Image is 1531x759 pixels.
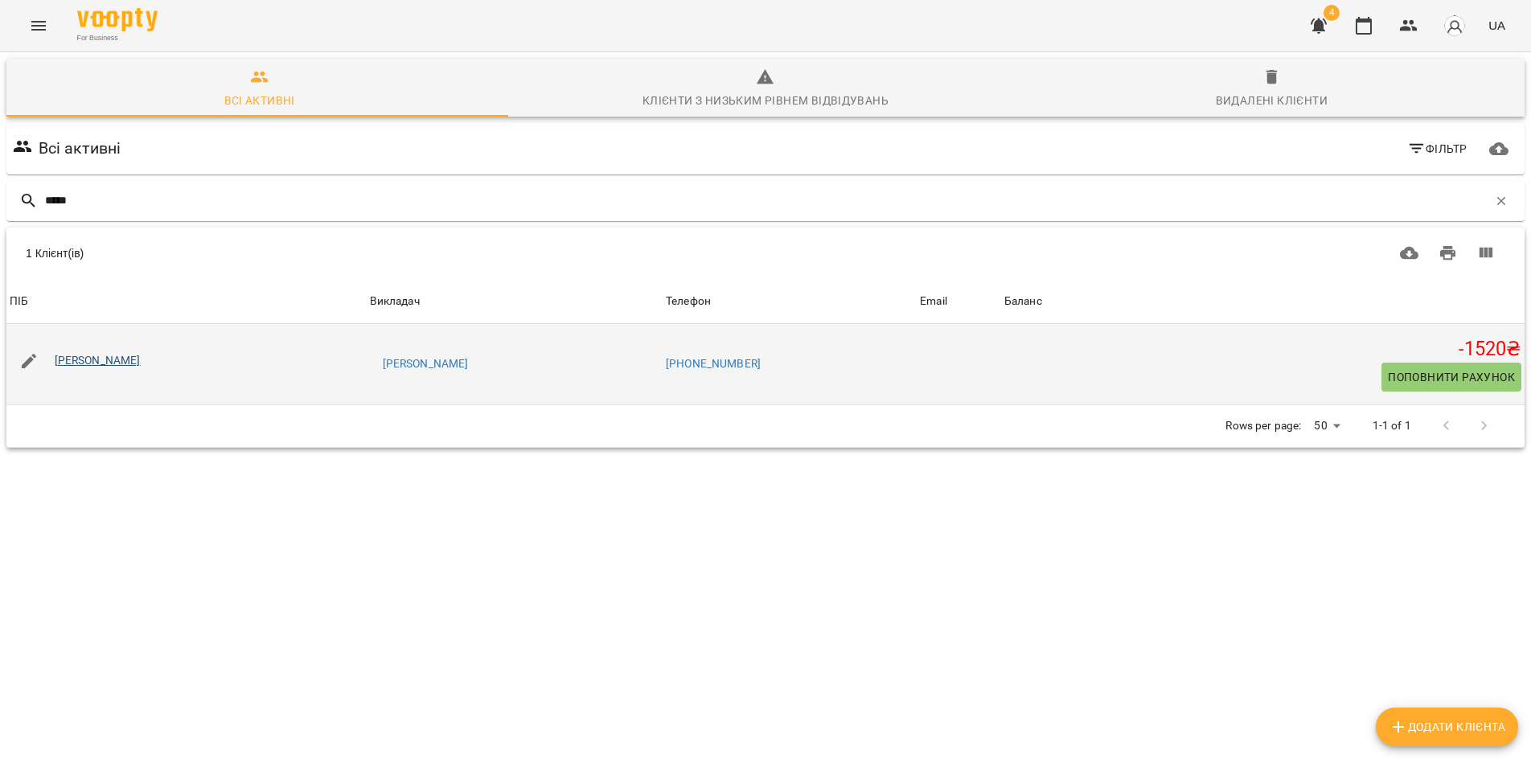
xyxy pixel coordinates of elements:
span: Баланс [1004,292,1521,311]
span: For Business [77,33,158,43]
span: Викладач [370,292,659,311]
p: 1-1 of 1 [1373,418,1411,434]
div: ПІБ [10,292,28,311]
div: 1 Клієнт(ів) [26,245,737,261]
a: [PHONE_NUMBER] [666,357,761,370]
p: Rows per page: [1225,418,1301,434]
button: UA [1482,10,1512,40]
span: 4 [1324,5,1340,21]
button: Друк [1429,234,1467,273]
div: Клієнти з низьким рівнем відвідувань [642,91,889,110]
span: Email [920,292,998,311]
h5: -1520 ₴ [1004,337,1521,362]
div: Sort [666,292,711,311]
button: Menu [19,6,58,45]
div: Телефон [666,292,711,311]
div: Всі активні [224,91,295,110]
button: Вигляд колонок [1467,234,1505,273]
div: Видалені клієнти [1216,91,1328,110]
button: Фільтр [1401,134,1474,163]
div: Баланс [1004,292,1042,311]
div: Sort [1004,292,1042,311]
h6: Всі активні [39,136,121,161]
img: Voopty Logo [77,8,158,31]
div: Email [920,292,947,311]
div: Sort [370,292,420,311]
a: [PERSON_NAME] [383,356,469,372]
span: UA [1488,17,1505,34]
button: Завантажити CSV [1390,234,1429,273]
span: Фільтр [1407,139,1467,158]
a: [PERSON_NAME] [55,354,141,367]
div: Table Toolbar [6,228,1525,279]
span: Телефон [666,292,913,311]
img: avatar_s.png [1443,14,1466,37]
div: 50 [1307,414,1346,437]
span: ПІБ [10,292,363,311]
div: Sort [10,292,28,311]
div: Викладач [370,292,420,311]
div: Sort [920,292,947,311]
button: Поповнити рахунок [1381,363,1521,392]
span: Поповнити рахунок [1388,367,1515,387]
